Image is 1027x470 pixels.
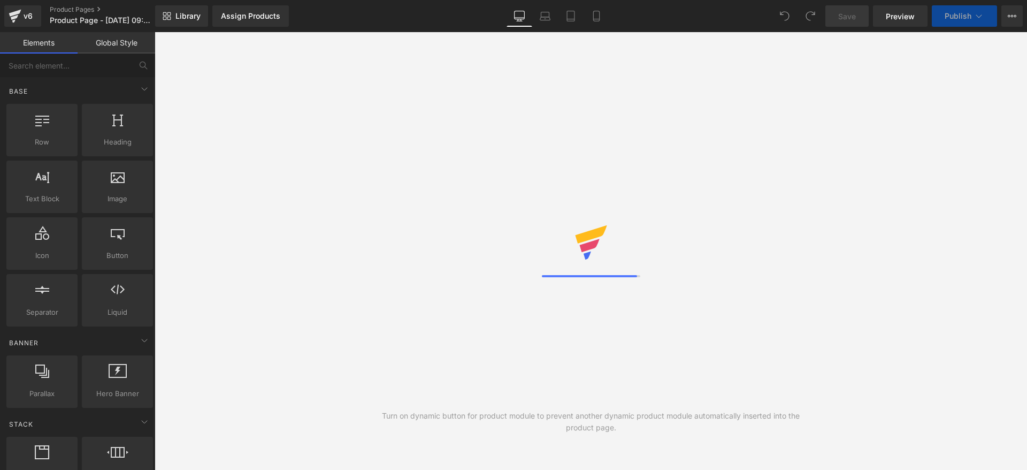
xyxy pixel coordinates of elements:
a: Global Style [78,32,155,54]
a: Preview [873,5,928,27]
button: Redo [800,5,821,27]
span: Icon [10,250,74,261]
span: Product Page - [DATE] 09:19:28 [50,16,152,25]
span: Banner [8,338,40,348]
a: Product Pages [50,5,173,14]
span: Stack [8,419,34,429]
a: New Library [155,5,208,27]
span: Heading [85,137,150,148]
a: v6 [4,5,41,27]
span: Button [85,250,150,261]
span: Hero Banner [85,388,150,399]
span: Base [8,86,29,96]
a: Laptop [532,5,558,27]
div: Assign Products [221,12,280,20]
div: Turn on dynamic button for product module to prevent another dynamic product module automatically... [373,410,809,434]
div: v6 [21,9,35,23]
a: Desktop [507,5,532,27]
button: Undo [774,5,795,27]
span: Image [85,193,150,204]
span: Library [175,11,201,21]
span: Parallax [10,388,74,399]
button: Publish [932,5,997,27]
span: Save [838,11,856,22]
span: Publish [945,12,971,20]
a: Mobile [584,5,609,27]
button: More [1001,5,1023,27]
span: Row [10,137,74,148]
span: Liquid [85,307,150,318]
span: Text Block [10,193,74,204]
span: Separator [10,307,74,318]
a: Tablet [558,5,584,27]
span: Preview [886,11,915,22]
